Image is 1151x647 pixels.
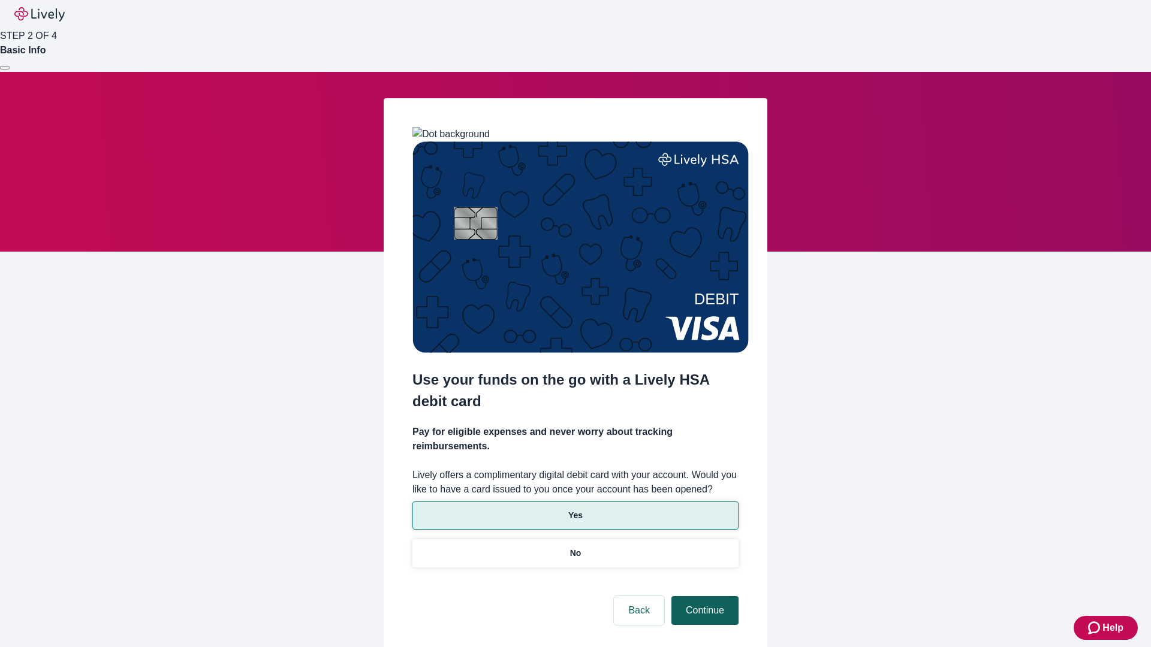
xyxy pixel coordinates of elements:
[412,141,749,353] img: Debit card
[570,547,581,560] p: No
[412,127,490,141] img: Dot background
[14,7,65,22] img: Lively
[1074,616,1138,640] button: Zendesk support iconHelp
[412,468,739,497] label: Lively offers a complimentary digital debit card with your account. Would you like to have a card...
[412,425,739,453] h4: Pay for eligible expenses and never worry about tracking reimbursements.
[412,539,739,567] button: No
[1102,621,1123,635] span: Help
[412,369,739,412] h2: Use your funds on the go with a Lively HSA debit card
[614,596,664,625] button: Back
[568,509,583,522] p: Yes
[412,501,739,530] button: Yes
[671,596,739,625] button: Continue
[1088,621,1102,635] svg: Zendesk support icon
